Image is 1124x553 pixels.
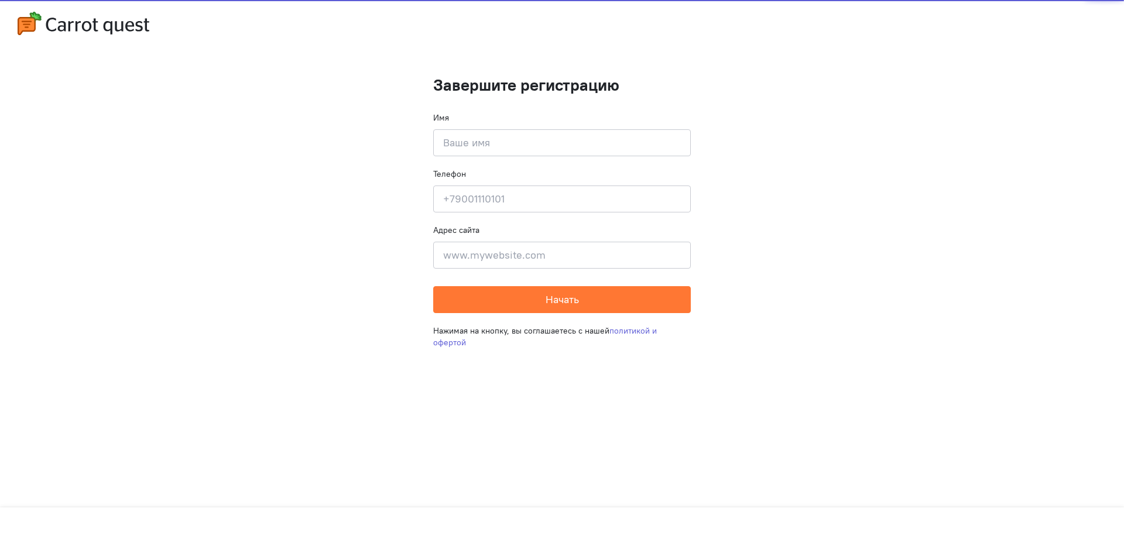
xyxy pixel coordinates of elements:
[433,112,449,123] label: Имя
[433,76,691,94] h1: Завершите регистрацию
[433,186,691,212] input: +79001110101
[433,224,479,236] label: Адрес сайта
[546,293,579,306] span: Начать
[433,313,691,360] div: Нажимая на кнопку, вы соглашаетесь с нашей
[18,12,149,35] img: carrot-quest-logo.svg
[433,286,691,313] button: Начать
[433,168,466,180] label: Телефон
[433,242,691,269] input: www.mywebsite.com
[433,325,657,348] a: политикой и офертой
[433,129,691,156] input: Ваше имя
